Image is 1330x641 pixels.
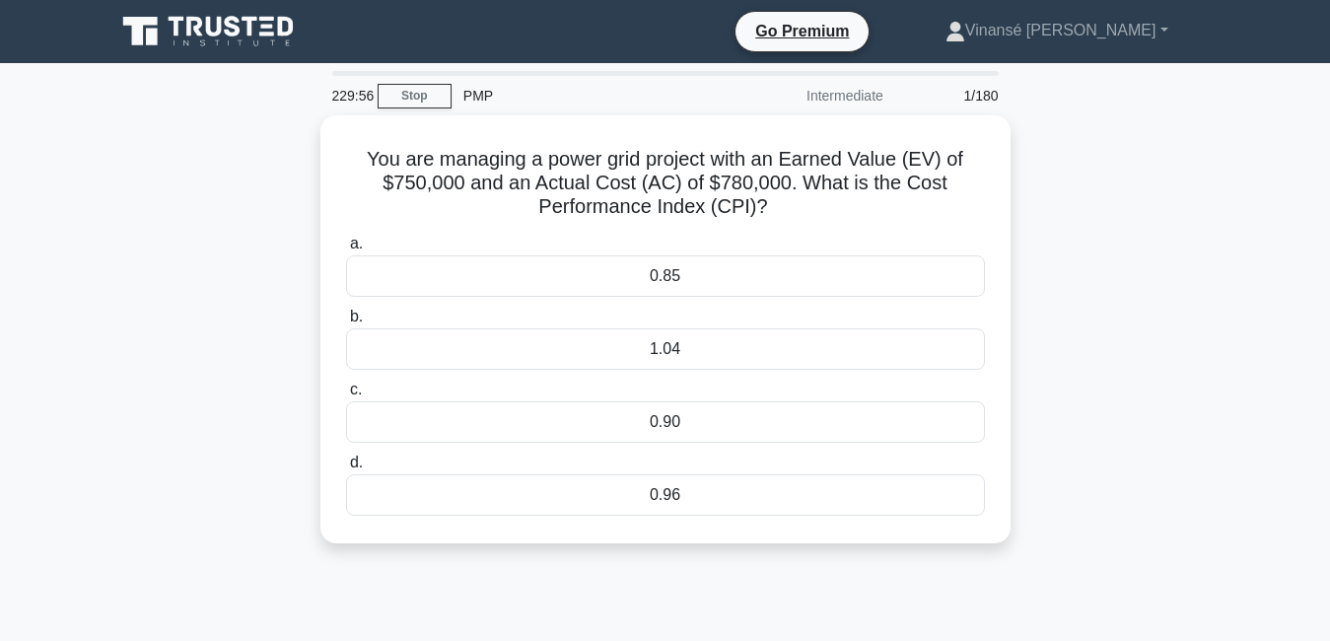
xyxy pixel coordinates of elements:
div: 0.85 [346,255,985,297]
div: 0.90 [346,401,985,443]
div: PMP [452,76,723,115]
span: c. [350,381,362,397]
div: 1/180 [895,76,1011,115]
a: Go Premium [743,19,861,43]
div: 229:56 [320,76,378,115]
div: Intermediate [723,76,895,115]
span: a. [350,235,363,251]
div: 1.04 [346,328,985,370]
div: 0.96 [346,474,985,516]
h5: You are managing a power grid project with an Earned Value (EV) of $750,000 and an Actual Cost (A... [344,147,987,220]
a: Stop [378,84,452,108]
span: d. [350,454,363,470]
a: Vinansé [PERSON_NAME] [898,11,1216,50]
span: b. [350,308,363,324]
